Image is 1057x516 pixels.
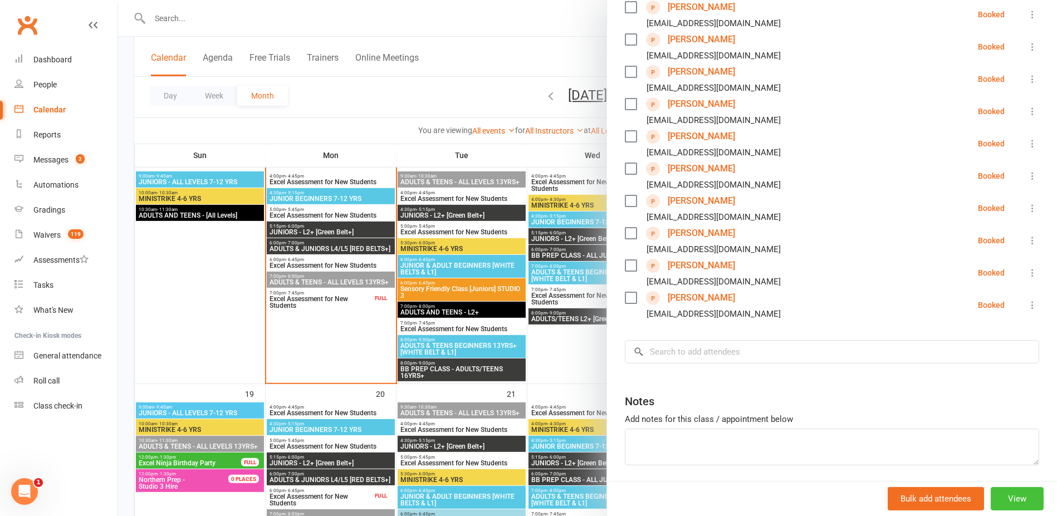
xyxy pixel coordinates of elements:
[978,75,1005,83] div: Booked
[33,306,74,314] div: What's New
[14,47,118,72] a: Dashboard
[647,81,781,95] div: [EMAIL_ADDRESS][DOMAIN_NAME]
[668,63,735,81] a: [PERSON_NAME]
[668,95,735,113] a: [PERSON_NAME]
[647,145,781,160] div: [EMAIL_ADDRESS][DOMAIN_NAME]
[14,122,118,148] a: Reports
[647,274,781,289] div: [EMAIL_ADDRESS][DOMAIN_NAME]
[33,376,60,385] div: Roll call
[625,340,1039,363] input: Search to add attendees
[14,223,118,248] a: Waivers 119
[14,394,118,419] a: Class kiosk mode
[668,289,735,307] a: [PERSON_NAME]
[668,224,735,242] a: [PERSON_NAME]
[11,478,38,505] iframe: Intercom live chat
[33,205,65,214] div: Gradings
[33,255,89,264] div: Assessments
[33,401,82,410] div: Class check-in
[668,160,735,178] a: [PERSON_NAME]
[33,55,72,64] div: Dashboard
[668,127,735,145] a: [PERSON_NAME]
[14,298,118,323] a: What's New
[76,154,85,164] span: 2
[978,140,1005,148] div: Booked
[668,31,735,48] a: [PERSON_NAME]
[978,237,1005,244] div: Booked
[14,72,118,97] a: People
[978,301,1005,309] div: Booked
[978,269,1005,277] div: Booked
[33,230,61,239] div: Waivers
[991,487,1044,510] button: View
[625,412,1039,426] div: Add notes for this class / appointment below
[978,43,1005,51] div: Booked
[978,204,1005,212] div: Booked
[647,178,781,192] div: [EMAIL_ADDRESS][DOMAIN_NAME]
[647,113,781,127] div: [EMAIL_ADDRESS][DOMAIN_NAME]
[14,343,118,368] a: General attendance kiosk mode
[978,172,1005,180] div: Booked
[978,107,1005,115] div: Booked
[14,148,118,173] a: Messages 2
[625,394,654,409] div: Notes
[647,210,781,224] div: [EMAIL_ADDRESS][DOMAIN_NAME]
[34,478,43,487] span: 1
[33,130,61,139] div: Reports
[33,281,53,289] div: Tasks
[14,97,118,122] a: Calendar
[33,180,79,189] div: Automations
[668,257,735,274] a: [PERSON_NAME]
[33,155,68,164] div: Messages
[978,11,1005,18] div: Booked
[33,351,101,360] div: General attendance
[888,487,984,510] button: Bulk add attendees
[33,80,57,89] div: People
[668,192,735,210] a: [PERSON_NAME]
[647,307,781,321] div: [EMAIL_ADDRESS][DOMAIN_NAME]
[13,11,41,39] a: Clubworx
[647,242,781,257] div: [EMAIL_ADDRESS][DOMAIN_NAME]
[14,173,118,198] a: Automations
[14,368,118,394] a: Roll call
[68,229,84,239] span: 119
[14,198,118,223] a: Gradings
[647,48,781,63] div: [EMAIL_ADDRESS][DOMAIN_NAME]
[33,105,66,114] div: Calendar
[647,16,781,31] div: [EMAIL_ADDRESS][DOMAIN_NAME]
[14,248,118,273] a: Assessments
[14,273,118,298] a: Tasks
